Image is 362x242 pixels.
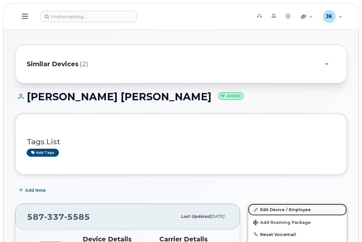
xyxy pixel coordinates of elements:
span: Add Roaming Package [253,220,311,226]
span: 337 [44,212,64,222]
span: Similar Devices [27,60,79,69]
small: Active [218,92,244,100]
span: Add Note [25,187,46,193]
a: Add tags [27,149,59,157]
span: 587 [27,212,90,222]
button: Add Note [15,184,51,196]
h1: [PERSON_NAME] [PERSON_NAME] [15,91,347,102]
span: [DATE] [210,214,224,219]
span: (2) [80,60,88,69]
span: Last updated [181,214,210,219]
h3: Tags List [27,138,335,146]
button: Reset Voicemail [248,229,347,240]
a: Edit Device / Employee [248,204,347,215]
span: 5585 [64,212,90,222]
button: Add Roaming Package [248,216,347,229]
